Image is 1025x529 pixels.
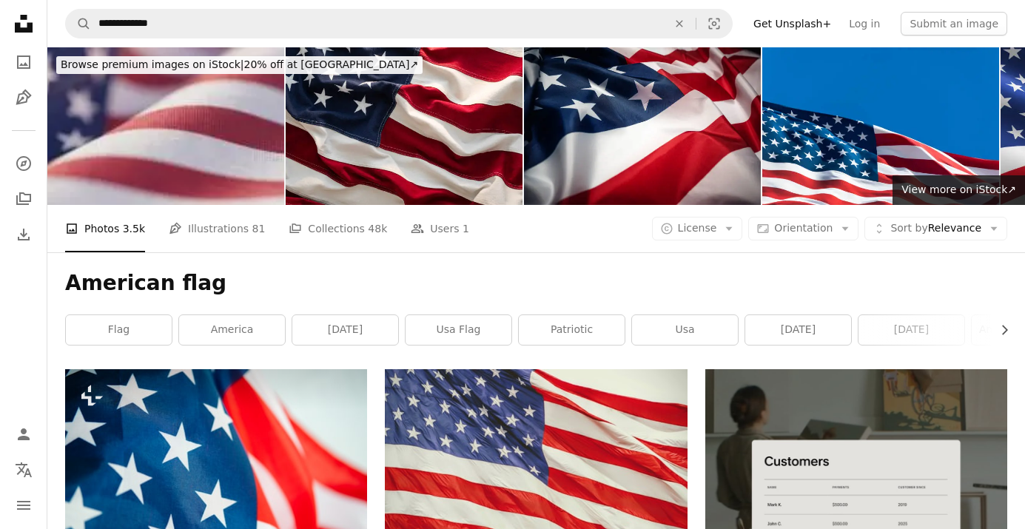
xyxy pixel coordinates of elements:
[901,183,1016,195] span: View more on iStock ↗
[696,10,732,38] button: Visual search
[289,205,387,252] a: Collections 48k
[9,420,38,449] a: Log in / Sign up
[901,12,1007,36] button: Submit an image
[864,217,1007,240] button: Sort byRelevance
[774,222,833,234] span: Orientation
[663,10,696,38] button: Clear
[9,220,38,249] a: Download History
[840,12,889,36] a: Log in
[745,12,840,36] a: Get Unsplash+
[748,217,858,240] button: Orientation
[47,47,284,205] img: Panoramic US Flag, The United States of America Flag
[65,463,367,476] a: a close up of an american flag with red, white and blue stars
[252,220,266,237] span: 81
[745,315,851,345] a: [DATE]
[9,184,38,214] a: Collections
[9,491,38,520] button: Menu
[632,315,738,345] a: usa
[890,221,981,236] span: Relevance
[66,315,172,345] a: flag
[66,10,91,38] button: Search Unsplash
[65,270,1007,297] h1: American flag
[411,205,469,252] a: Users 1
[169,205,265,252] a: Illustrations 81
[47,47,431,83] a: Browse premium images on iStock|20% off at [GEOGRAPHIC_DATA]↗
[9,455,38,485] button: Language
[9,47,38,77] a: Photos
[368,220,387,237] span: 48k
[61,58,243,70] span: Browse premium images on iStock |
[9,149,38,178] a: Explore
[65,9,733,38] form: Find visuals sitewide
[652,217,743,240] button: License
[385,463,687,476] a: USA flag
[9,83,38,112] a: Illustrations
[519,315,625,345] a: patriotic
[890,222,927,234] span: Sort by
[524,47,761,205] img: Fourth of July, Independence Day full frame background
[292,315,398,345] a: [DATE]
[893,175,1025,205] a: View more on iStock↗
[61,58,418,70] span: 20% off at [GEOGRAPHIC_DATA] ↗
[406,315,511,345] a: usa flag
[678,222,717,234] span: License
[463,220,469,237] span: 1
[762,47,999,205] img: American flag close-up
[179,315,285,345] a: america
[858,315,964,345] a: [DATE]
[286,47,522,205] img: Closeup Waving American US Flag in the Sunlight
[991,315,1007,345] button: scroll list to the right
